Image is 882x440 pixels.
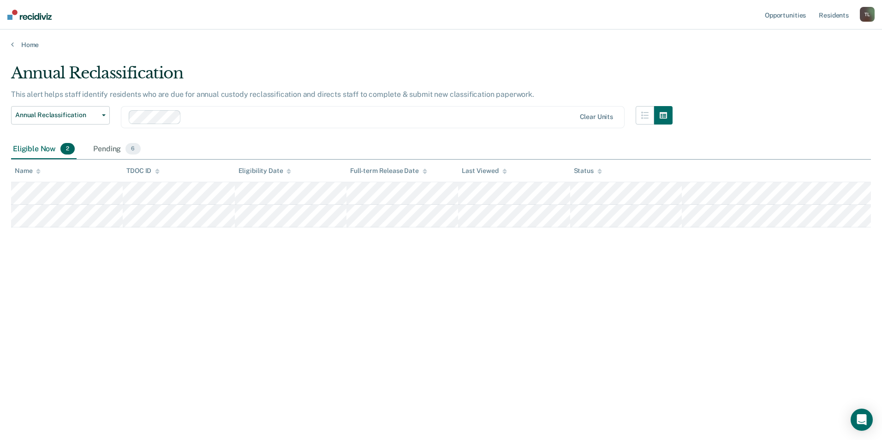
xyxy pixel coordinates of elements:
span: 6 [125,143,140,155]
div: T L [860,7,875,22]
div: Eligibility Date [238,167,292,175]
div: Clear units [580,113,614,121]
div: Full-term Release Date [350,167,427,175]
div: Name [15,167,41,175]
img: Recidiviz [7,10,52,20]
button: Annual Reclassification [11,106,110,125]
p: This alert helps staff identify residents who are due for annual custody reclassification and dir... [11,90,534,99]
div: Annual Reclassification [11,64,673,90]
div: Pending6 [91,139,142,160]
div: Open Intercom Messenger [851,409,873,431]
div: Last Viewed [462,167,507,175]
a: Home [11,41,871,49]
div: Eligible Now2 [11,139,77,160]
button: TL [860,7,875,22]
span: Annual Reclassification [15,111,98,119]
span: 2 [60,143,75,155]
div: Status [574,167,602,175]
div: TDOC ID [126,167,160,175]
